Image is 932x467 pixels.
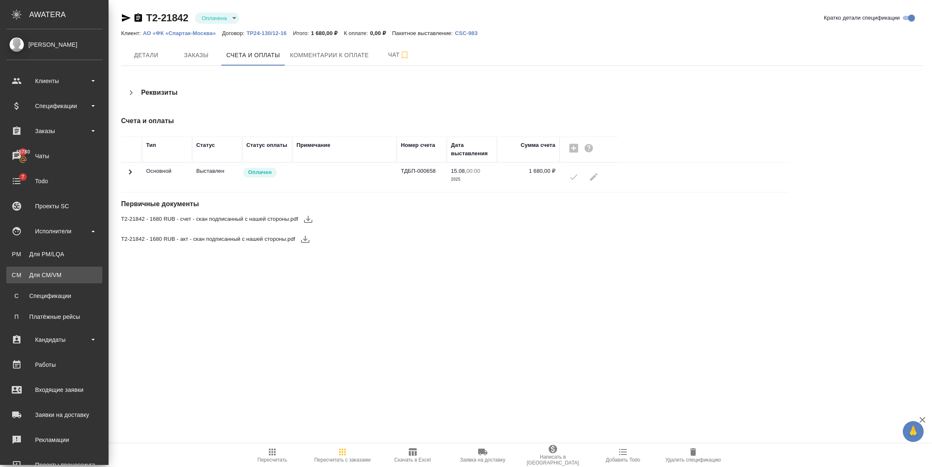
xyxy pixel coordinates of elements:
[290,50,369,61] span: Комментарии к оплате
[16,173,29,181] span: 7
[518,444,588,467] button: Написать в [GEOGRAPHIC_DATA]
[824,14,900,22] span: Кратко детали спецификации
[6,308,102,325] a: ППлатёжные рейсы
[246,29,293,36] a: ТР24-130/12-16
[6,434,102,446] div: Рекламации
[121,116,656,126] h4: Счета и оплаты
[2,404,106,425] a: Заявки на доставку
[11,148,35,156] span: 45780
[10,250,98,258] div: Для PM/LQA
[460,457,505,463] span: Заявка на доставку
[307,444,377,467] button: Пересчитать с заказами
[121,199,656,209] h4: Первичные документы
[6,384,102,396] div: Входящие заявки
[196,167,238,175] p: Все изменения в спецификации заблокированы
[10,292,98,300] div: Спецификации
[121,13,131,23] button: Скопировать ссылку для ЯМессенджера
[523,454,583,466] span: Написать в [GEOGRAPHIC_DATA]
[451,168,466,174] p: 15.08,
[903,421,924,442] button: 🙏
[451,141,493,158] div: Дата выставления
[146,12,188,23] a: Т2-21842
[466,168,480,174] p: 00:00
[606,457,640,463] span: Добавить Todo
[6,125,102,137] div: Заказы
[2,429,106,450] a: Рекламации
[125,172,135,178] span: Toggle Row Expanded
[226,50,280,61] span: Счета и оплаты
[2,146,106,167] a: 45780Чаты
[588,444,658,467] button: Добавить Todo
[665,457,721,463] span: Удалить спецификацию
[6,246,102,263] a: PMДля PM/LQA
[377,444,448,467] button: Скачать в Excel
[658,444,728,467] button: Удалить спецификацию
[248,168,272,177] p: Оплачен
[497,163,560,192] td: 1 680,00 ₽
[394,457,431,463] span: Скачать в Excel
[29,6,109,23] div: AWATERA
[121,215,298,223] span: Т2-21842 - 1680 RUB - счет - скан подписанный с нашей стороны.pdf
[314,457,370,463] span: Пересчитать с заказами
[296,141,330,149] div: Примечание
[401,141,435,149] div: Номер счета
[906,423,920,440] span: 🙏
[6,150,102,162] div: Чаты
[142,163,192,192] td: Основной
[344,30,370,36] p: К оплате:
[10,313,98,321] div: Платёжные рейсы
[222,30,247,36] p: Договор:
[237,444,307,467] button: Пересчитать
[2,171,106,192] a: 7Todo
[2,354,106,375] a: Работы
[121,30,143,36] p: Клиент:
[126,50,166,61] span: Детали
[176,50,216,61] span: Заказы
[455,30,484,36] p: CSC-983
[143,29,222,36] a: АО «ФК «Спартак-Москва»
[196,141,215,149] div: Статус
[6,100,102,112] div: Спецификации
[6,75,102,87] div: Клиенты
[6,225,102,237] div: Исполнители
[195,13,239,24] div: Оплачена
[400,50,410,60] svg: Подписаться
[246,141,287,149] div: Статус оплаты
[451,175,493,184] p: 2025
[6,267,102,283] a: CMДля CM/VM
[2,196,106,217] a: Проекты SC
[199,15,229,22] button: Оплачена
[6,175,102,187] div: Todo
[246,30,293,36] p: ТР24-130/12-16
[311,30,344,36] p: 1 680,00 ₽
[379,50,419,60] span: Чат
[121,235,295,243] span: Т2-21842 - 1680 RUB - акт - скан подписанный с нашей стороны.pdf
[370,30,392,36] p: 0,00 ₽
[258,457,287,463] span: Пересчитать
[392,30,455,36] p: Пакетное выставление:
[521,141,555,149] div: Сумма счета
[2,379,106,400] a: Входящие заявки
[10,271,98,279] div: Для CM/VM
[6,409,102,421] div: Заявки на доставку
[6,358,102,371] div: Работы
[6,288,102,304] a: ССпецификации
[455,29,484,36] a: CSC-983
[6,200,102,212] div: Проекты SC
[133,13,143,23] button: Скопировать ссылку
[141,88,177,98] h4: Реквизиты
[397,163,447,192] td: ТДБП-000658
[6,333,102,346] div: Кандидаты
[143,30,222,36] p: АО «ФК «Спартак-Москва»
[448,444,518,467] button: Заявка на доставку
[146,141,156,149] div: Тип
[293,30,311,36] p: Итого:
[6,40,102,49] div: [PERSON_NAME]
